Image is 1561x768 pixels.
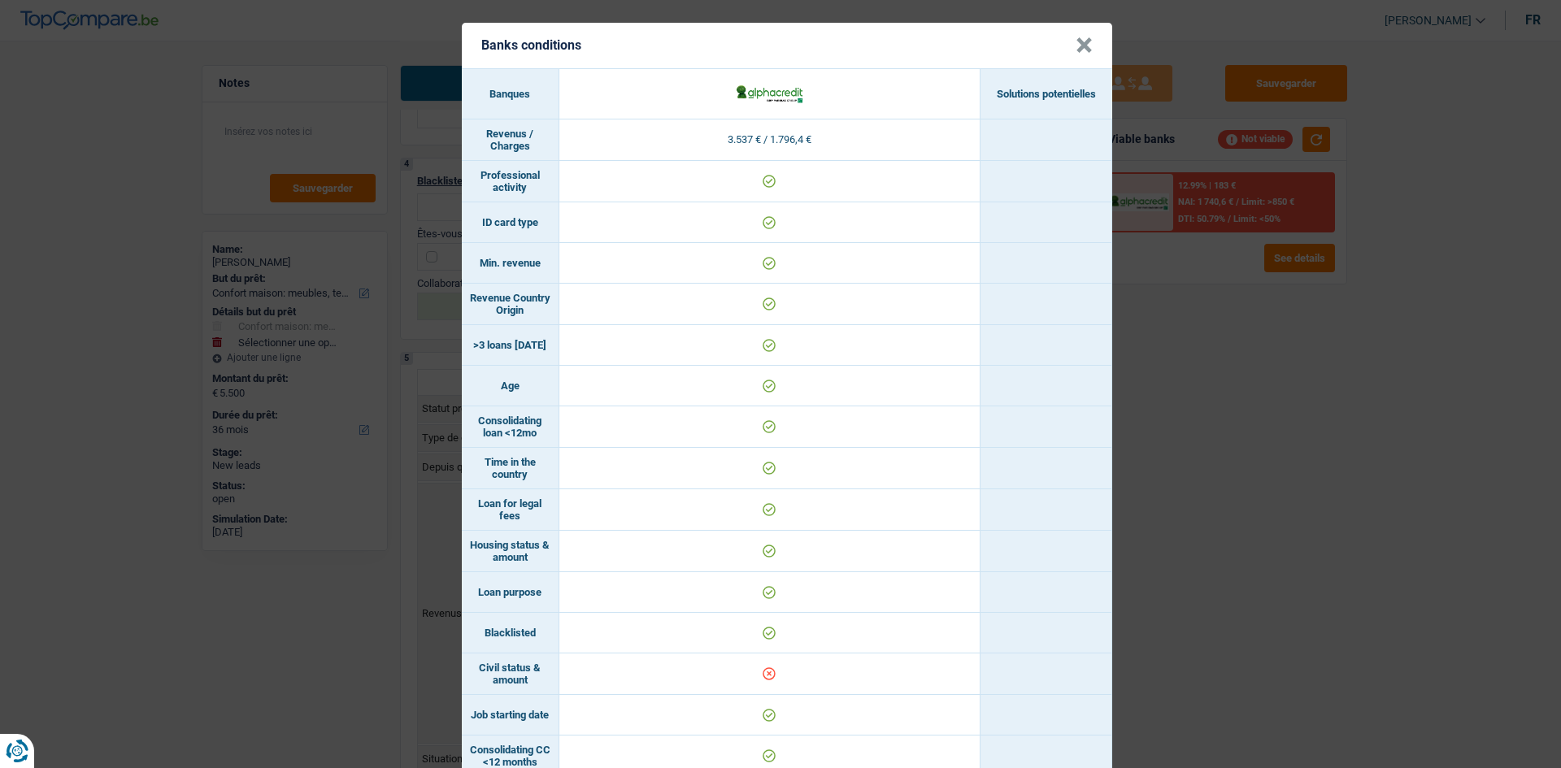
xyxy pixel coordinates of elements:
[735,83,804,104] img: AlphaCredit
[462,613,559,653] td: Blacklisted
[462,119,559,161] td: Revenus / Charges
[462,202,559,243] td: ID card type
[462,489,559,531] td: Loan for legal fees
[462,695,559,735] td: Job starting date
[462,653,559,695] td: Civil status & amount
[462,69,559,119] th: Banques
[462,366,559,406] td: Age
[462,406,559,448] td: Consolidating loan <12mo
[462,161,559,202] td: Professional activity
[1076,37,1093,54] button: Close
[462,284,559,325] td: Revenue Country Origin
[981,69,1112,119] th: Solutions potentielles
[559,119,981,161] td: 3.537 € / 1.796,4 €
[462,448,559,489] td: Time in the country
[462,572,559,613] td: Loan purpose
[462,243,559,284] td: Min. revenue
[481,37,581,53] h5: Banks conditions
[462,531,559,572] td: Housing status & amount
[462,325,559,366] td: >3 loans [DATE]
